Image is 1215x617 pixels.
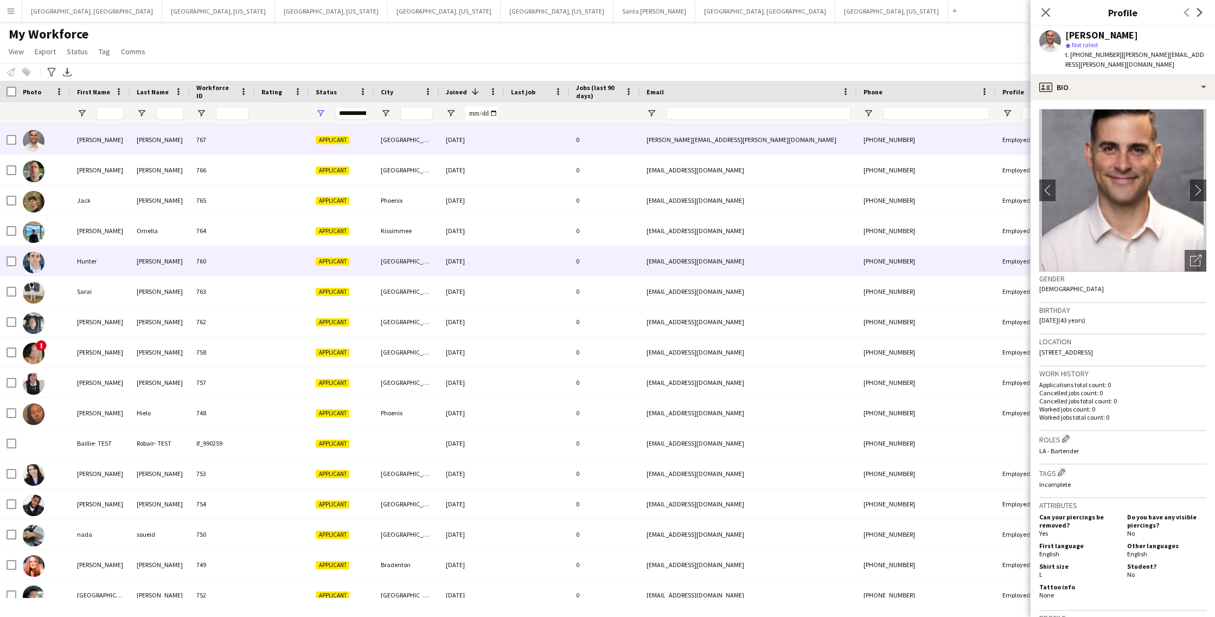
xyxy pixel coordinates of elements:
[23,525,44,547] img: nada soueid
[216,107,248,120] input: Workforce ID Filter Input
[996,519,1065,549] div: Employed Crew
[374,277,439,306] div: [GEOGRAPHIC_DATA] [US_STATE]
[71,246,130,276] div: Hunter
[190,185,255,215] div: 765
[130,489,190,519] div: [PERSON_NAME]
[570,489,640,519] div: 0
[439,307,504,337] div: [DATE]
[640,307,857,337] div: [EMAIL_ADDRESS][DOMAIN_NAME]
[1039,348,1093,356] span: [STREET_ADDRESS]
[996,277,1065,306] div: Employed Crew
[374,125,439,155] div: [GEOGRAPHIC_DATA]
[640,125,857,155] div: [PERSON_NAME][EMAIL_ADDRESS][PERSON_NAME][DOMAIN_NAME]
[1072,41,1098,49] span: Not rated
[439,398,504,428] div: [DATE]
[23,221,44,243] img: Paolo Ornella
[570,185,640,215] div: 0
[156,107,183,120] input: Last Name Filter Input
[857,337,996,367] div: [PHONE_NUMBER]
[190,246,255,276] div: 760
[316,500,349,509] span: Applicant
[71,185,130,215] div: Jack
[857,459,996,489] div: [PHONE_NUMBER]
[71,277,130,306] div: Sarai
[23,555,44,577] img: Shannon Jacobs
[316,470,349,478] span: Applicant
[316,197,349,205] span: Applicant
[71,550,130,580] div: [PERSON_NAME]
[1039,285,1104,293] span: [DEMOGRAPHIC_DATA]
[640,368,857,397] div: [EMAIL_ADDRESS][DOMAIN_NAME]
[1127,550,1147,558] span: English
[640,489,857,519] div: [EMAIL_ADDRESS][DOMAIN_NAME]
[857,185,996,215] div: [PHONE_NUMBER]
[23,373,44,395] img: Sabrina Panozzo
[275,1,388,22] button: [GEOGRAPHIC_DATA], [US_STATE]
[883,107,989,120] input: Phone Filter Input
[71,428,130,458] div: Baillie- TEST
[1039,337,1206,346] h3: Location
[570,428,640,458] div: 0
[857,519,996,549] div: [PHONE_NUMBER]
[640,519,857,549] div: [EMAIL_ADDRESS][DOMAIN_NAME]
[1022,107,1059,120] input: Profile Filter Input
[190,125,255,155] div: 767
[71,368,130,397] div: [PERSON_NAME]
[1039,513,1118,529] h5: Can your piercings be removed?
[695,1,835,22] button: [GEOGRAPHIC_DATA], [GEOGRAPHIC_DATA]
[130,368,190,397] div: [PERSON_NAME]
[4,44,28,59] a: View
[857,398,996,428] div: [PHONE_NUMBER]
[67,47,88,56] span: Status
[996,368,1065,397] div: Employed Crew
[130,459,190,489] div: [PERSON_NAME]
[857,307,996,337] div: [PHONE_NUMBER]
[640,216,857,246] div: [EMAIL_ADDRESS][DOMAIN_NAME]
[996,307,1065,337] div: Employed Crew
[374,155,439,185] div: [GEOGRAPHIC_DATA]
[9,47,24,56] span: View
[130,185,190,215] div: [PERSON_NAME]
[23,191,44,213] img: Jack Sullivan
[77,88,110,96] span: First Name
[1039,500,1206,510] h3: Attributes
[1039,467,1206,478] h3: Tags
[996,185,1065,215] div: Employed Crew
[23,282,44,304] img: Sarai Smith
[316,88,337,96] span: Status
[71,216,130,246] div: [PERSON_NAME]
[439,368,504,397] div: [DATE]
[439,489,504,519] div: [DATE]
[316,592,349,600] span: Applicant
[374,519,439,549] div: [GEOGRAPHIC_DATA]
[1065,50,1204,68] span: | [PERSON_NAME][EMAIL_ADDRESS][PERSON_NAME][DOMAIN_NAME]
[71,125,130,155] div: [PERSON_NAME]
[316,349,349,357] span: Applicant
[23,88,41,96] span: Photo
[1039,591,1054,599] span: None
[439,428,504,458] div: [DATE]
[1039,274,1206,284] h3: Gender
[190,216,255,246] div: 764
[61,66,74,79] app-action-btn: Export XLSX
[996,155,1065,185] div: Employed Crew
[439,519,504,549] div: [DATE]
[374,337,439,367] div: [GEOGRAPHIC_DATA][PERSON_NAME]
[130,428,190,458] div: Robair- TEST
[1039,562,1118,570] h5: Shirt size
[857,216,996,246] div: [PHONE_NUMBER]
[439,337,504,367] div: [DATE]
[1039,389,1206,397] p: Cancelled jobs count: 0
[570,459,640,489] div: 0
[576,83,621,100] span: Jobs (last 90 days)
[439,125,504,155] div: [DATE]
[23,403,44,425] img: Alejandra Hielo
[190,519,255,549] div: 750
[996,550,1065,580] div: Employed Crew
[640,277,857,306] div: [EMAIL_ADDRESS][DOMAIN_NAME]
[316,561,349,569] span: Applicant
[71,398,130,428] div: [PERSON_NAME]
[190,307,255,337] div: 762
[570,580,640,610] div: 0
[1039,570,1043,579] span: L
